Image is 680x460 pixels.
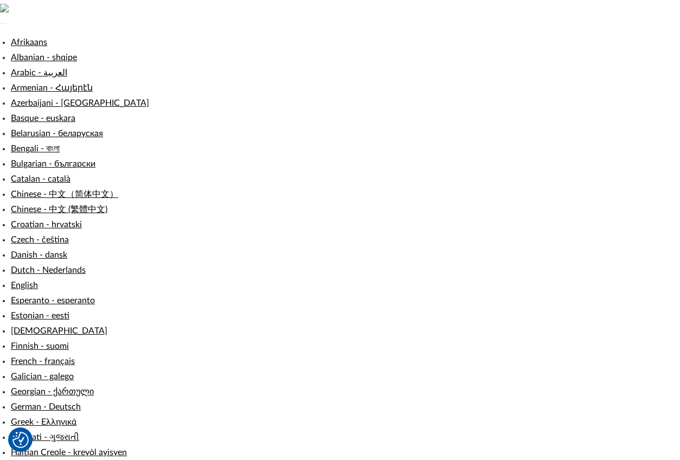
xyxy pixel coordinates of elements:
[11,372,74,381] a: Galician - galego
[11,342,69,350] a: Finnish - suomi
[11,53,77,62] a: Albanian - shqipe
[11,235,69,244] a: Czech - čeština
[11,205,107,214] a: Chinese - 中文 (繁體中文)
[11,266,86,274] a: Dutch - Nederlands
[11,114,75,123] a: Basque - euskara
[11,327,107,335] a: [DEMOGRAPHIC_DATA]
[11,281,38,290] a: English
[11,311,69,320] a: Estonian - eesti
[11,159,95,168] a: Bulgarian - български
[11,68,67,77] a: Arabic - ‎‫العربية‬‎
[11,251,67,259] a: Danish - dansk
[11,448,127,457] a: Haitian Creole - kreyòl ayisyen
[11,357,75,366] a: French - français
[11,418,76,426] a: Greek - Ελληνικά
[11,190,118,199] a: Chinese - 中文（简体中文）
[11,296,95,305] a: Esperanto - esperanto
[11,387,94,396] a: Georgian - ქართული
[11,144,60,153] a: Bengali - বাংলা
[12,432,29,448] img: Revisit consent button
[11,433,79,442] a: Gujarati - ગુજરાતી
[11,38,47,47] a: Afrikaans
[11,220,82,229] a: Croatian - hrvatski
[11,129,103,138] a: Belarusian - беларуская
[11,403,81,411] a: German - Deutsch
[12,432,29,448] button: Cookie Settings
[11,99,149,107] a: Azerbaijani - [GEOGRAPHIC_DATA]
[11,84,93,92] a: Armenian - Հայերէն
[11,175,70,183] a: Catalan - català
